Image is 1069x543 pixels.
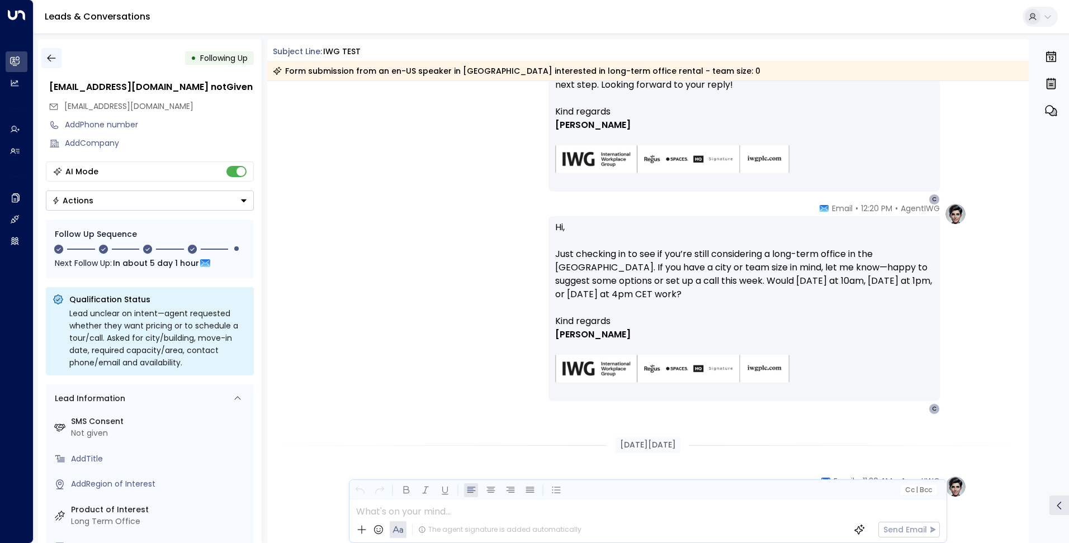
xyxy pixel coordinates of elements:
[555,118,631,132] span: [PERSON_NAME]
[555,355,790,383] img: AIorK4zU2Kz5WUNqa9ifSKC9jFH1hjwenjvh85X70KBOPduETvkeZu4OqG8oPuqbwvp3xfXcMQJCRtwYb-SG
[900,485,936,496] button: Cc|Bcc
[65,137,254,149] div: AddCompany
[45,10,150,23] a: Leads & Conversations
[71,516,249,527] div: Long Term Office
[65,119,254,131] div: AddPhone number
[55,257,245,269] div: Next Follow Up:
[863,475,892,487] span: 11:20 AM
[929,194,940,205] div: C
[555,145,790,174] img: AIorK4zU2Kz5WUNqa9ifSKC9jFH1hjwenjvh85X70KBOPduETvkeZu4OqG8oPuqbwvp3xfXcMQJCRtwYb-SG
[69,307,247,369] div: Lead unclear on intent—agent requested whether they want pricing or to schedule a tour/call. Aske...
[895,475,898,487] span: •
[372,483,386,497] button: Redo
[71,504,249,516] label: Product of Interest
[52,196,93,206] div: Actions
[71,478,249,490] div: AddRegion of Interest
[555,315,611,328] span: Kind regards
[71,416,249,427] label: SMS Consent
[834,475,854,487] span: Email
[929,403,940,415] div: C
[113,257,199,269] span: In about 5 day 1 hour
[46,190,254,211] div: Button group with a nested menu
[555,315,933,397] div: Signature
[832,203,853,214] span: Email
[273,46,322,57] span: Subject Line:
[65,166,98,177] div: AI Mode
[418,525,581,535] div: The agent signature is added automatically
[323,46,361,58] div: IWG TEST
[64,101,193,112] span: [EMAIL_ADDRESS][DOMAIN_NAME]
[901,203,940,214] span: AgentIWG
[916,486,918,494] span: |
[273,65,760,77] div: Form submission from an en-US speaker in [GEOGRAPHIC_DATA] interested in long-term office rental ...
[69,294,247,305] p: Qualification Status
[191,48,196,68] div: •
[944,475,967,498] img: profile-logo.png
[51,393,125,404] div: Lead Information
[555,221,933,315] p: Hi, Just checking in to see if you’re still considering a long-term office in the [GEOGRAPHIC_DAT...
[555,105,933,187] div: Signature
[353,483,367,497] button: Undo
[64,101,193,112] span: CountryIsoCodecheck@test.com
[71,427,249,439] div: Not given
[855,203,858,214] span: •
[200,53,248,64] span: Following Up
[555,105,611,118] span: Kind regards
[555,328,631,341] span: [PERSON_NAME]
[895,203,898,214] span: •
[55,228,245,240] div: Follow Up Sequence
[857,475,860,487] span: •
[944,203,967,225] img: profile-logo.png
[901,475,940,487] span: AgentIWG
[861,203,892,214] span: 12:20 PM
[49,80,254,94] div: [EMAIL_ADDRESS][DOMAIN_NAME] notGiven
[905,486,931,494] span: Cc Bcc
[71,453,249,465] div: AddTitle
[616,437,680,453] div: [DATE][DATE]
[46,190,254,211] button: Actions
